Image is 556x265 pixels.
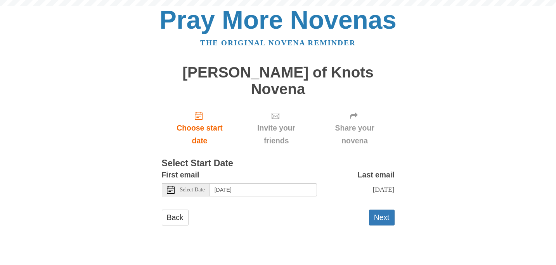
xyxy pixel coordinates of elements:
[200,39,356,47] a: The original novena reminder
[369,210,395,225] button: Next
[162,158,395,169] h3: Select Start Date
[372,186,394,193] span: [DATE]
[323,122,387,147] span: Share your novena
[237,105,315,151] div: Click "Next" to confirm your start date first.
[162,105,238,151] a: Choose start date
[162,64,395,97] h1: [PERSON_NAME] of Knots Novena
[358,169,395,181] label: Last email
[162,210,189,225] a: Back
[245,122,307,147] span: Invite your friends
[162,169,199,181] label: First email
[180,187,205,193] span: Select Date
[315,105,395,151] div: Click "Next" to confirm your start date first.
[159,5,397,34] a: Pray More Novenas
[170,122,230,147] span: Choose start date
